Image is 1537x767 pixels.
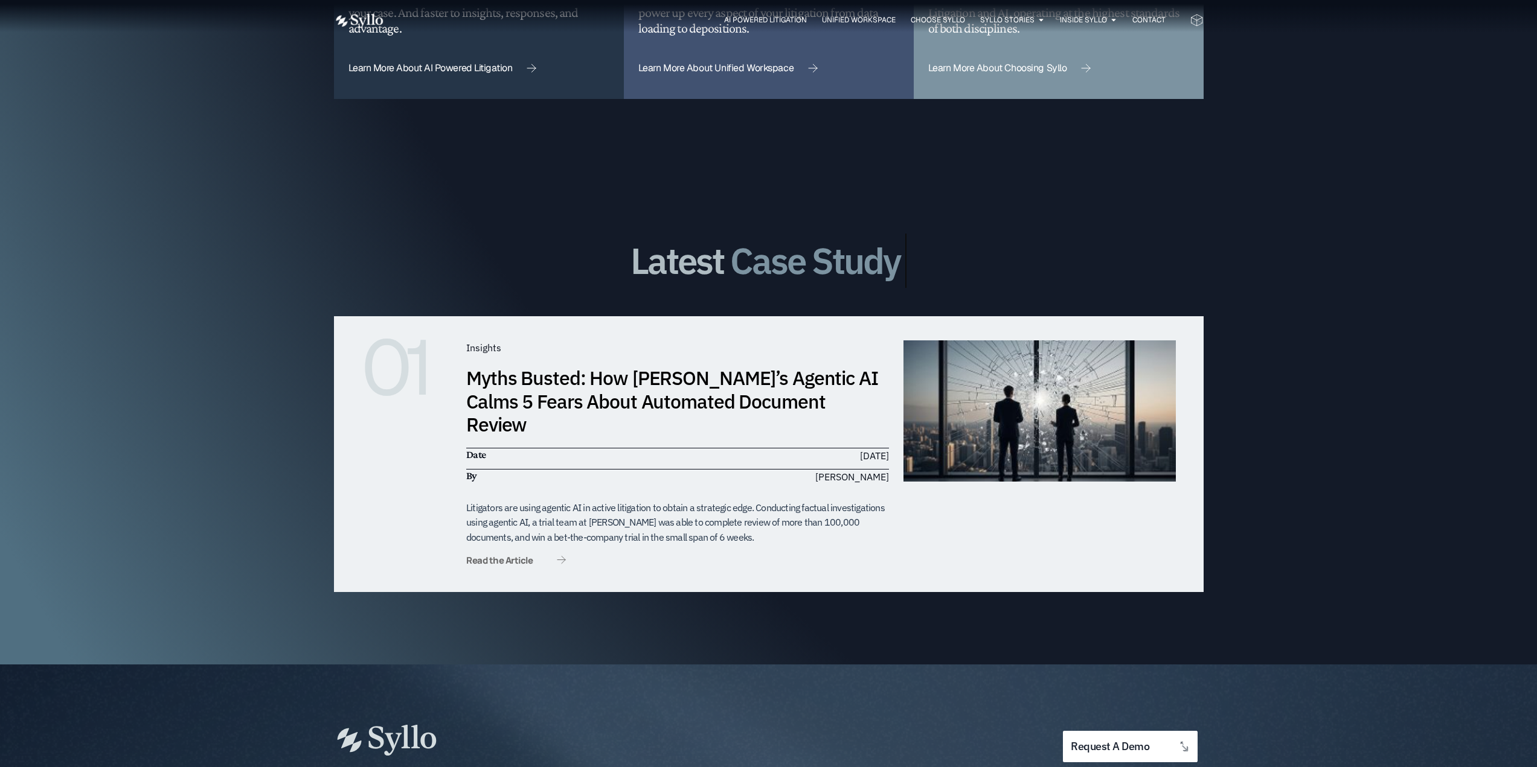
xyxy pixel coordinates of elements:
[980,14,1035,25] a: Syllo Stories
[638,63,818,74] a: Learn More About Unified Workspace
[730,241,900,281] span: Case Study
[928,63,1067,73] span: Learn More About Choosing Syllo
[1132,14,1166,25] a: Contact
[1071,741,1149,753] span: request a demo
[466,469,672,483] h6: By
[466,448,672,462] h6: Date
[408,14,1166,26] nav: Menu
[348,63,537,74] a: Learn More About AI Powered Litigation
[911,14,965,25] a: Choose Syllo
[860,450,889,462] time: [DATE]
[466,556,533,565] span: Read the Article
[466,365,878,437] a: Myths Busted: How [PERSON_NAME]’s Agentic AI Calms 5 Fears About Automated Document Review
[361,340,452,395] h6: 01
[1063,731,1197,763] a: request a demo
[466,556,566,568] a: Read the Article
[348,63,513,73] span: Learn More About AI Powered Litigation
[466,500,889,545] div: Litigators are using agentic AI in active litigation to obtain a strategic edge. Conducting factu...
[408,14,1166,26] div: Menu Toggle
[815,469,889,484] span: [PERSON_NAME]
[334,13,383,28] img: white logo
[903,340,1176,481] img: muthsBusted
[1060,14,1107,25] a: Inside Syllo
[822,14,896,25] a: Unified Workspace
[631,234,724,288] span: Latest
[724,14,807,25] a: AI Powered Litigation
[466,342,501,354] span: Insights
[928,63,1091,74] a: Learn More About Choosing Syllo
[638,63,794,73] span: Learn More About Unified Workspace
